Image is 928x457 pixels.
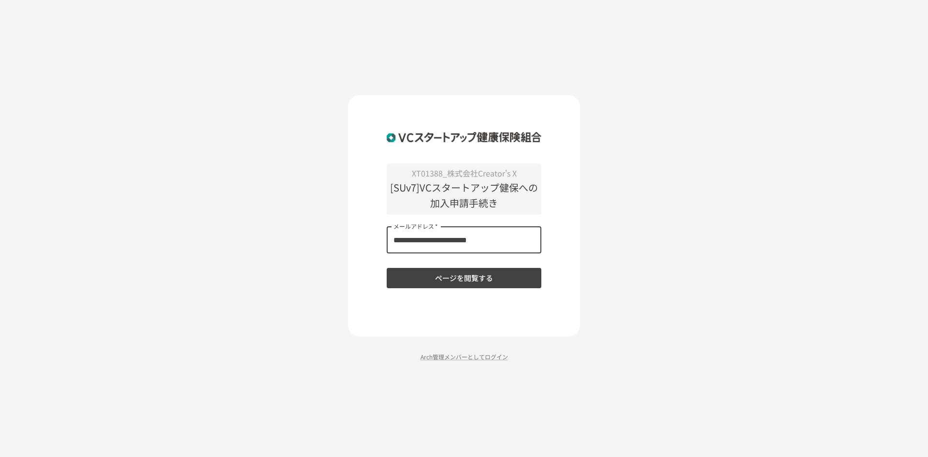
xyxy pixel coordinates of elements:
[393,222,438,230] label: メールアドレス
[387,167,541,180] p: XT01388_株式会社Creator's X
[387,180,541,211] p: [SUv7]VCスタートアップ健保への加入申請手続き
[387,268,541,288] button: ページを閲覧する
[387,124,541,149] img: ZDfHsVrhrXUoWEWGWYf8C4Fv4dEjYTEDCNvmL73B7ox
[348,352,580,361] p: Arch管理メンバーとしてログイン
